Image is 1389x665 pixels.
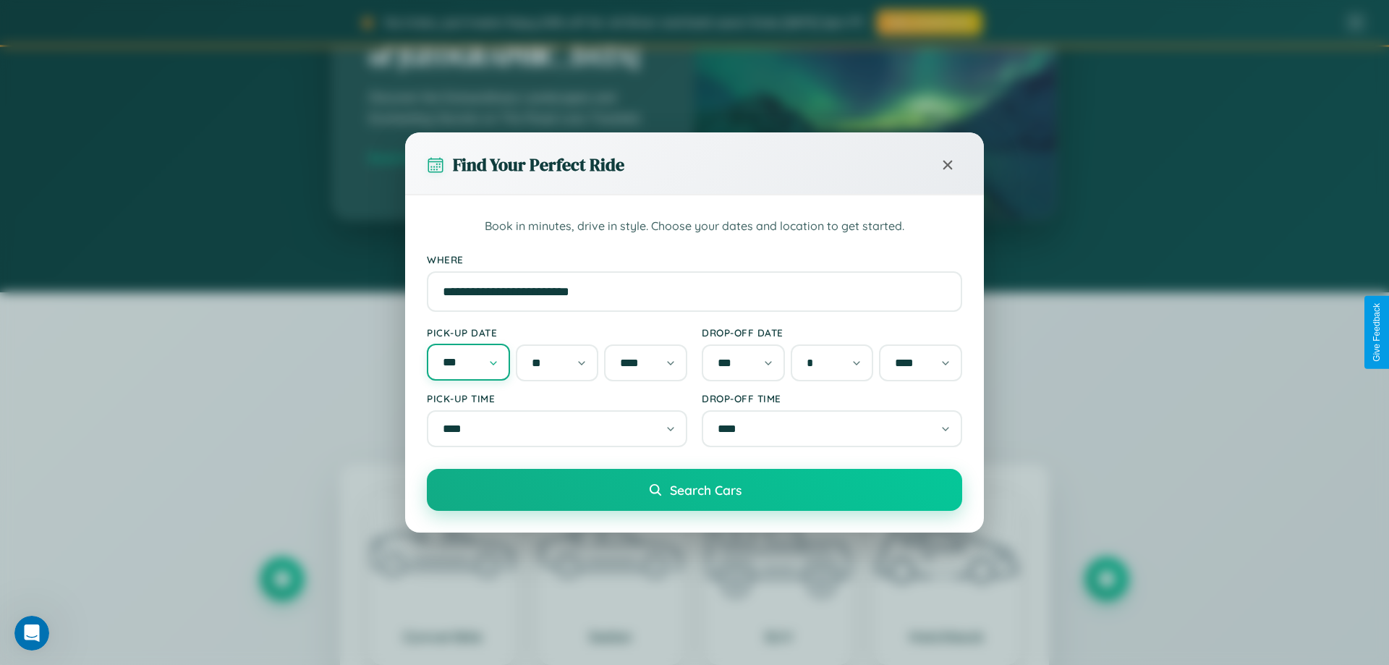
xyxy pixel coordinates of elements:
label: Drop-off Time [702,392,962,404]
button: Search Cars [427,469,962,511]
h3: Find Your Perfect Ride [453,153,624,177]
label: Where [427,253,962,266]
label: Pick-up Date [427,326,687,339]
label: Pick-up Time [427,392,687,404]
p: Book in minutes, drive in style. Choose your dates and location to get started. [427,217,962,236]
span: Search Cars [670,482,742,498]
label: Drop-off Date [702,326,962,339]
